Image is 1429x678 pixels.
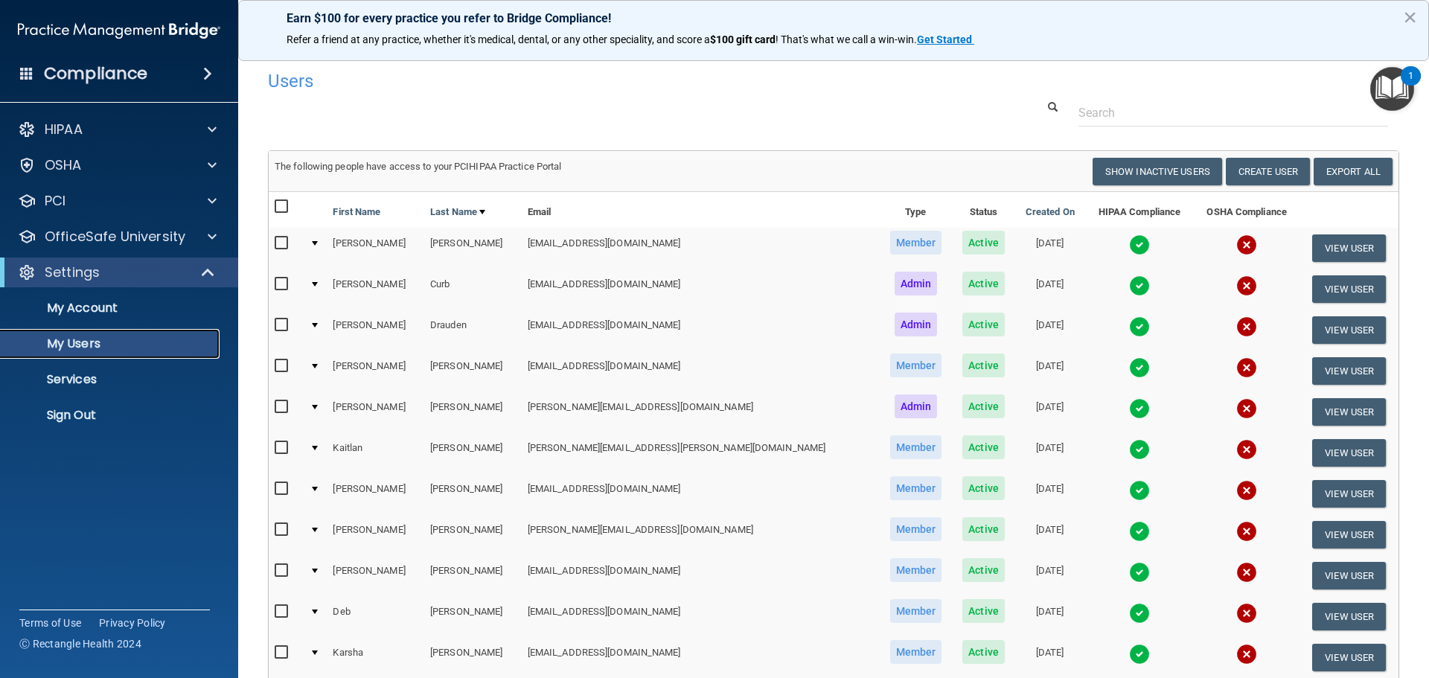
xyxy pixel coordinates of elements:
[895,394,938,418] span: Admin
[1129,603,1150,624] img: tick.e7d51cea.svg
[18,228,217,246] a: OfficeSafe University
[1129,521,1150,542] img: tick.e7d51cea.svg
[1236,439,1257,460] img: cross.ca9f0e7f.svg
[327,637,424,678] td: Karsha
[1312,603,1386,630] button: View User
[10,408,213,423] p: Sign Out
[1014,555,1085,596] td: [DATE]
[1236,234,1257,255] img: cross.ca9f0e7f.svg
[895,272,938,295] span: Admin
[327,228,424,269] td: [PERSON_NAME]
[522,432,879,473] td: [PERSON_NAME][EMAIL_ADDRESS][PERSON_NAME][DOMAIN_NAME]
[1312,439,1386,467] button: View User
[424,514,522,555] td: [PERSON_NAME]
[1226,158,1310,185] button: Create User
[962,354,1005,377] span: Active
[890,599,942,623] span: Member
[1014,310,1085,351] td: [DATE]
[522,351,879,391] td: [EMAIL_ADDRESS][DOMAIN_NAME]
[962,231,1005,255] span: Active
[890,517,942,541] span: Member
[962,435,1005,459] span: Active
[1236,603,1257,624] img: cross.ca9f0e7f.svg
[10,372,213,387] p: Services
[890,476,942,500] span: Member
[895,313,938,336] span: Admin
[522,514,879,555] td: [PERSON_NAME][EMAIL_ADDRESS][DOMAIN_NAME]
[1194,192,1299,228] th: OSHA Compliance
[1312,562,1386,589] button: View User
[18,121,217,138] a: HIPAA
[1026,203,1075,221] a: Created On
[424,310,522,351] td: Drauden
[1085,192,1194,228] th: HIPAA Compliance
[18,156,217,174] a: OSHA
[18,16,220,45] img: PMB logo
[1078,99,1388,127] input: Search
[45,263,100,281] p: Settings
[1312,644,1386,671] button: View User
[327,269,424,310] td: [PERSON_NAME]
[522,391,879,432] td: [PERSON_NAME][EMAIL_ADDRESS][DOMAIN_NAME]
[424,432,522,473] td: [PERSON_NAME]
[45,192,65,210] p: PCI
[18,192,217,210] a: PCI
[1236,521,1257,542] img: cross.ca9f0e7f.svg
[962,599,1005,623] span: Active
[1236,562,1257,583] img: cross.ca9f0e7f.svg
[327,514,424,555] td: [PERSON_NAME]
[327,391,424,432] td: [PERSON_NAME]
[327,310,424,351] td: [PERSON_NAME]
[522,596,879,637] td: [EMAIL_ADDRESS][DOMAIN_NAME]
[1236,357,1257,378] img: cross.ca9f0e7f.svg
[1129,398,1150,419] img: tick.e7d51cea.svg
[1236,316,1257,337] img: cross.ca9f0e7f.svg
[268,71,918,91] h4: Users
[962,394,1005,418] span: Active
[962,558,1005,582] span: Active
[890,640,942,664] span: Member
[1129,316,1150,337] img: tick.e7d51cea.svg
[1236,275,1257,296] img: cross.ca9f0e7f.svg
[1014,269,1085,310] td: [DATE]
[1236,398,1257,419] img: cross.ca9f0e7f.svg
[327,596,424,637] td: Deb
[1129,275,1150,296] img: tick.e7d51cea.svg
[10,336,213,351] p: My Users
[45,121,83,138] p: HIPAA
[1093,158,1222,185] button: Show Inactive Users
[1129,234,1150,255] img: tick.e7d51cea.svg
[1014,596,1085,637] td: [DATE]
[1408,76,1413,95] div: 1
[953,192,1015,228] th: Status
[424,269,522,310] td: Curb
[1014,473,1085,514] td: [DATE]
[1312,275,1386,303] button: View User
[424,473,522,514] td: [PERSON_NAME]
[879,192,953,228] th: Type
[1236,644,1257,665] img: cross.ca9f0e7f.svg
[1129,439,1150,460] img: tick.e7d51cea.svg
[962,640,1005,664] span: Active
[424,555,522,596] td: [PERSON_NAME]
[890,231,942,255] span: Member
[99,615,166,630] a: Privacy Policy
[962,517,1005,541] span: Active
[1370,67,1414,111] button: Open Resource Center, 1 new notification
[710,33,776,45] strong: $100 gift card
[1129,357,1150,378] img: tick.e7d51cea.svg
[890,354,942,377] span: Member
[424,391,522,432] td: [PERSON_NAME]
[917,33,972,45] strong: Get Started
[327,473,424,514] td: [PERSON_NAME]
[430,203,485,221] a: Last Name
[19,615,81,630] a: Terms of Use
[19,636,141,651] span: Ⓒ Rectangle Health 2024
[1312,316,1386,344] button: View User
[1014,228,1085,269] td: [DATE]
[962,476,1005,500] span: Active
[1403,5,1417,29] button: Close
[327,432,424,473] td: Kaitlan
[522,310,879,351] td: [EMAIL_ADDRESS][DOMAIN_NAME]
[1236,480,1257,501] img: cross.ca9f0e7f.svg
